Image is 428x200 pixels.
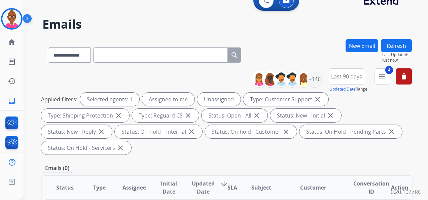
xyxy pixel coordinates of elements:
[300,184,326,192] span: Customer
[93,184,106,192] span: Type
[220,179,228,188] mat-icon: arrow_downward
[8,38,16,46] mat-icon: home
[314,95,322,103] mat-icon: close
[391,188,421,196] p: 0.20.1027RC
[329,87,356,92] button: Updated Date
[192,179,215,196] span: Updated Date
[307,71,323,87] div: +146
[97,128,105,136] mat-icon: close
[202,109,267,122] div: Status: Open - All
[116,144,124,152] mat-icon: close
[251,184,271,192] span: Subject
[205,125,297,138] div: Status: On-hold - Customer
[122,184,146,192] span: Assignee
[2,9,21,28] img: avatar
[329,86,367,92] span: Range
[41,95,77,103] p: Applied filters:
[326,111,334,120] mat-icon: close
[385,66,393,74] span: 4
[8,58,16,66] mat-icon: list_alt
[56,184,74,192] span: Status
[187,128,195,136] mat-icon: close
[387,128,395,136] mat-icon: close
[8,97,16,105] mat-icon: inbox
[299,125,402,138] div: Status: On Hold - Pending Parts
[8,77,16,85] mat-icon: history
[253,111,261,120] mat-icon: close
[197,93,241,106] div: Unassigned
[346,39,378,52] button: New Email
[400,72,408,80] mat-icon: delete
[42,18,412,31] h2: Emails
[41,141,131,155] div: Status: On Hold - Servicers
[114,111,122,120] mat-icon: close
[353,179,389,196] span: Conversation ID
[374,68,390,85] button: 4
[142,93,194,106] div: Assigned to me
[282,128,290,136] mat-icon: close
[377,176,412,199] th: Action
[80,93,139,106] div: Selected agents: 1
[115,125,202,138] div: Status: On-hold – Internal
[328,68,365,85] button: Last 90 days
[41,125,112,138] div: Status: New - Reply
[227,184,237,192] span: SLA
[41,109,129,122] div: Type: Shipping Protection
[382,58,412,63] span: Just now
[243,93,328,106] div: Type: Customer Support
[378,72,386,80] mat-icon: menu
[331,75,362,78] span: Last 90 days
[132,109,199,122] div: Type: Reguard CS
[270,109,341,122] div: Status: New - Initial
[42,164,72,172] p: Emails (0)
[382,52,412,58] span: Last Updated:
[157,179,181,196] span: Initial Date
[381,39,412,52] button: Refresh
[230,51,239,59] mat-icon: search
[184,111,192,120] mat-icon: close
